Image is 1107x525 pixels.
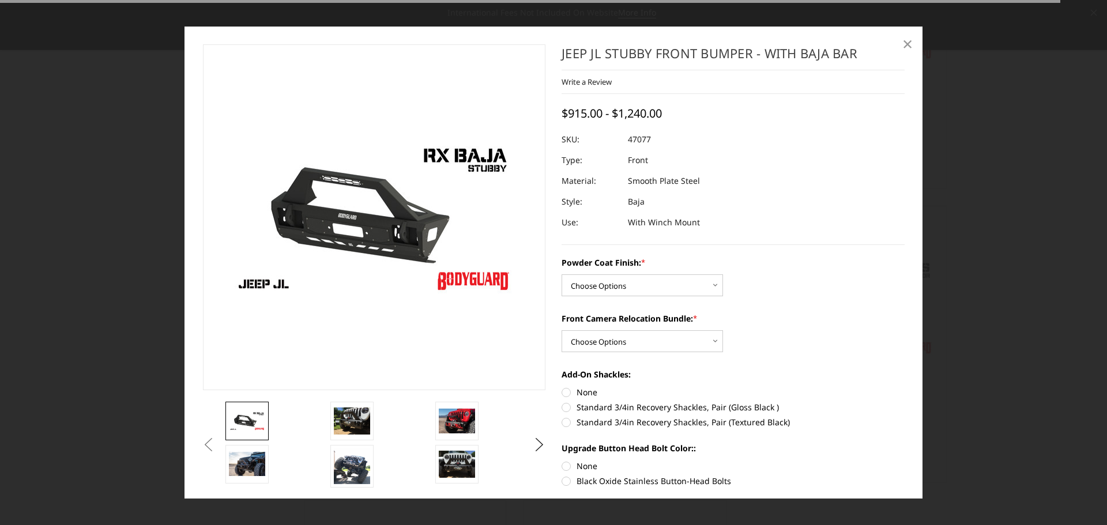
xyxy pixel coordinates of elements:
[562,386,905,398] label: None
[203,44,546,390] a: Jeep JL Stubby Front Bumper - with Baja Bar
[531,436,548,454] button: Next
[200,436,217,454] button: Previous
[562,460,905,472] label: None
[1049,470,1107,525] iframe: Chat Widget
[562,416,905,428] label: Standard 3/4in Recovery Shackles, Pair (Textured Black)
[562,191,619,212] dt: Style:
[229,411,265,431] img: Jeep JL Stubby Front Bumper - with Baja Bar
[562,171,619,191] dt: Material:
[628,129,651,150] dd: 47077
[562,44,905,70] h1: Jeep JL Stubby Front Bumper - with Baja Bar
[628,191,645,212] dd: Baja
[562,105,662,121] span: $915.00 - $1,240.00
[562,401,905,413] label: Standard 3/4in Recovery Shackles, Pair (Gloss Black )
[562,368,905,380] label: Add-On Shackles:
[562,150,619,171] dt: Type:
[229,452,265,476] img: Jeep JL Stubby Front Bumper - with Baja Bar
[562,442,905,454] label: Upgrade Button Head Bolt Color::
[562,312,905,324] label: Front Camera Relocation Bundle:
[628,212,700,233] dd: With Winch Mount
[898,35,917,53] a: Close
[562,212,619,233] dt: Use:
[902,31,913,56] span: ×
[562,256,905,269] label: Powder Coat Finish:
[562,475,905,487] label: Black Oxide Stainless Button-Head Bolts
[439,451,475,478] img: Jeep JL Stubby Front Bumper - with Baja Bar
[439,409,475,433] img: Jeep JL Stubby Front Bumper - with Baja Bar
[628,171,700,191] dd: Smooth Plate Steel
[628,150,648,171] dd: Front
[562,77,612,87] a: Write a Review
[334,407,370,435] img: Jeep JL Stubby Front Bumper - with Baja Bar
[334,448,370,485] img: Jeep JL Stubby Front Bumper - with Baja Bar
[562,129,619,150] dt: SKU:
